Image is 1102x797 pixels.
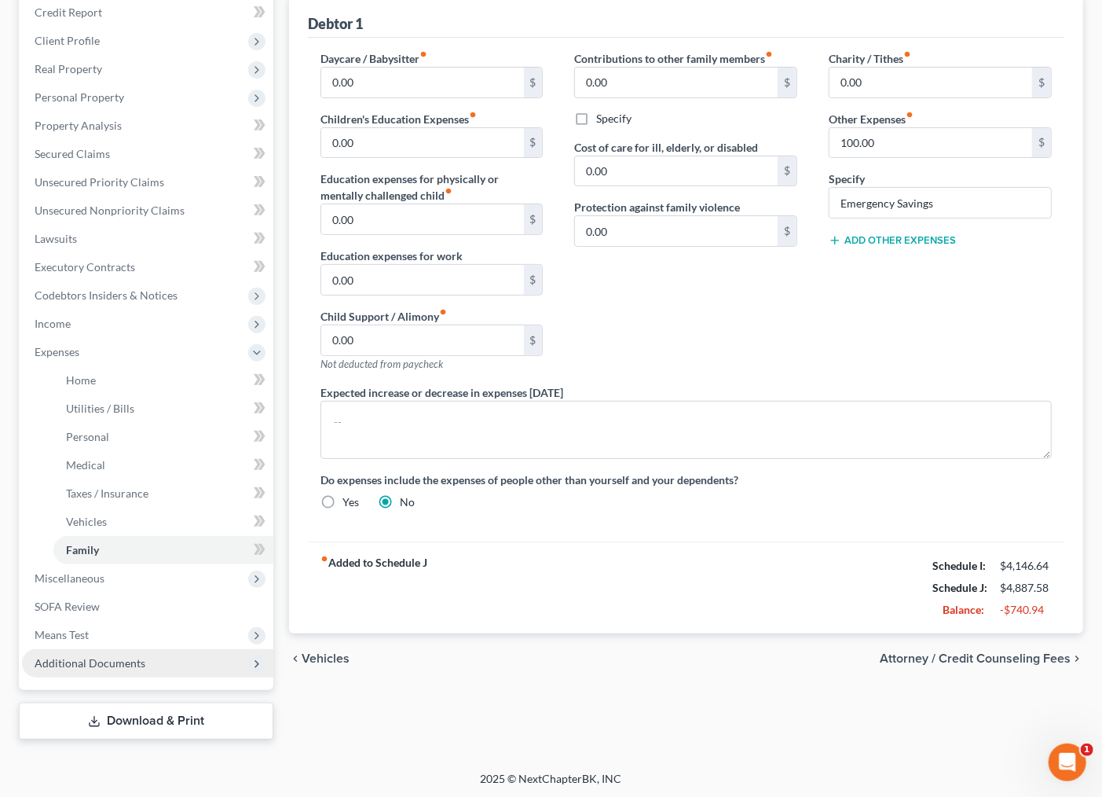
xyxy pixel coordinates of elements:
[906,111,913,119] i: fiber_manual_record
[66,373,96,387] span: Home
[880,652,1071,665] span: Attorney / Credit Counseling Fees
[575,156,778,186] input: --
[765,50,773,58] i: fiber_manual_record
[302,652,350,665] span: Vehicles
[321,68,524,97] input: --
[22,168,273,196] a: Unsecured Priority Claims
[469,111,477,119] i: fiber_manual_record
[932,559,986,572] strong: Schedule I:
[53,536,273,564] a: Family
[1032,128,1051,158] div: $
[320,248,463,264] label: Education expenses for work
[320,50,427,67] label: Daycare / Babysitter
[829,128,1032,158] input: --
[320,111,477,127] label: Children's Education Expenses
[35,34,100,47] span: Client Profile
[320,555,328,563] i: fiber_manual_record
[22,112,273,140] a: Property Analysis
[320,171,544,204] label: Education expenses for physically or mentally challenged child
[320,472,1052,488] label: Do expenses include the expenses of people other than yourself and your dependents?
[19,703,273,740] a: Download & Print
[22,196,273,225] a: Unsecured Nonpriority Claims
[400,494,415,510] label: No
[943,603,984,616] strong: Balance:
[575,216,778,246] input: --
[575,68,778,97] input: --
[320,384,563,401] label: Expected increase or decrease in expenses [DATE]
[22,140,273,168] a: Secured Claims
[289,652,350,665] button: chevron_left Vehicles
[53,366,273,395] a: Home
[321,265,524,295] input: --
[66,515,107,528] span: Vehicles
[524,68,543,97] div: $
[574,139,758,156] label: Cost of care for ill, elderly, or disabled
[35,288,178,302] span: Codebtors Insiders & Notices
[53,451,273,479] a: Medical
[321,325,524,355] input: --
[419,50,427,58] i: fiber_manual_record
[574,50,773,67] label: Contributions to other family members
[1032,68,1051,97] div: $
[524,265,543,295] div: $
[35,317,71,330] span: Income
[22,593,273,621] a: SOFA Review
[524,128,543,158] div: $
[35,260,135,274] span: Executory Contracts
[342,494,359,510] label: Yes
[22,225,273,253] a: Lawsuits
[1000,602,1052,618] div: -$740.94
[932,581,987,594] strong: Schedule J:
[35,628,89,641] span: Means Test
[66,402,134,415] span: Utilities / Bills
[903,50,911,58] i: fiber_manual_record
[66,430,109,443] span: Personal
[35,571,104,585] span: Miscellaneous
[35,232,77,245] span: Lawsuits
[596,111,632,127] label: Specify
[321,128,524,158] input: --
[35,62,102,75] span: Real Property
[320,308,447,325] label: Child Support / Alimony
[574,199,740,215] label: Protection against family violence
[35,6,102,19] span: Credit Report
[35,175,164,189] span: Unsecured Priority Claims
[308,14,363,33] div: Debtor 1
[1000,580,1052,596] div: $4,887.58
[289,652,302,665] i: chevron_left
[53,508,273,536] a: Vehicles
[35,204,185,217] span: Unsecured Nonpriority Claims
[53,395,273,423] a: Utilities / Bills
[778,216,796,246] div: $
[524,325,543,355] div: $
[321,204,524,234] input: --
[829,234,956,247] button: Add Other Expenses
[22,253,273,281] a: Executory Contracts
[1000,558,1052,574] div: $4,146.64
[35,119,122,132] span: Property Analysis
[880,652,1083,665] button: Attorney / Credit Counseling Fees chevron_right
[1049,744,1086,781] iframe: Intercom live chat
[829,50,911,67] label: Charity / Tithes
[445,187,452,195] i: fiber_manual_record
[829,188,1051,218] input: Specify...
[53,423,273,451] a: Personal
[1081,744,1093,756] span: 1
[35,90,124,104] span: Personal Property
[829,171,865,187] label: Specify
[66,487,148,500] span: Taxes / Insurance
[829,68,1032,97] input: --
[320,555,427,621] strong: Added to Schedule J
[320,358,443,370] span: Not deducted from paycheck
[66,543,99,556] span: Family
[829,111,913,127] label: Other Expenses
[35,147,110,160] span: Secured Claims
[66,458,105,472] span: Medical
[778,68,796,97] div: $
[524,204,543,234] div: $
[778,156,796,186] div: $
[53,479,273,508] a: Taxes / Insurance
[439,308,447,316] i: fiber_manual_record
[35,656,145,670] span: Additional Documents
[35,600,100,613] span: SOFA Review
